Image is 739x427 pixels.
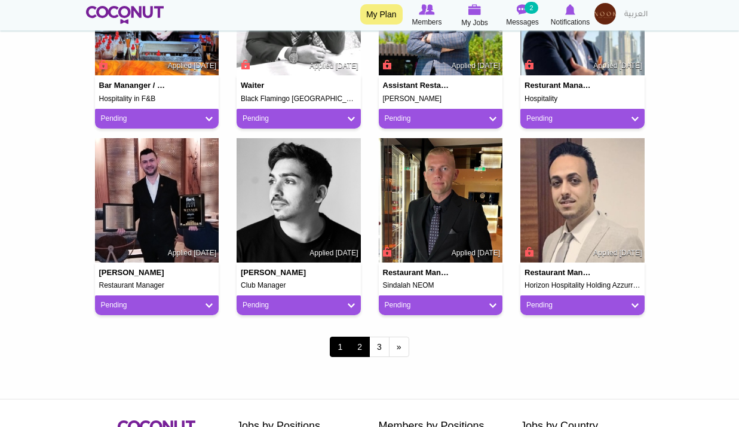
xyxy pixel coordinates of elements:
[517,4,529,15] img: Messages
[99,282,215,289] h5: Restaurant Manager
[385,300,497,310] a: Pending
[526,300,639,310] a: Pending
[461,17,488,29] span: My Jobs
[241,95,357,103] h5: Black Flamingo [GEOGRAPHIC_DATA]
[412,16,441,28] span: Members
[97,59,108,71] span: Connect to Unlock the Profile
[99,81,168,90] h4: Bar Mananger / Mixologist / Bartender
[383,269,452,277] h4: Restaurant Manager
[525,81,594,90] h4: Resturant manager
[381,246,392,258] span: Connect to Unlock the Profile
[237,138,361,263] img: Ismael Bouhit's picture
[523,59,533,71] span: Connect to Unlock the Profile
[239,59,250,71] span: Connect to Unlock the Profile
[547,3,594,28] a: Notifications Notifications
[95,138,219,263] img: Robert Taleski's picture
[383,95,499,103] h5: [PERSON_NAME]
[499,3,547,28] a: Messages Messages 2
[468,4,482,15] img: My Jobs
[506,16,539,28] span: Messages
[523,246,533,258] span: Connect to Unlock the Profile
[526,114,639,124] a: Pending
[101,300,213,310] a: Pending
[383,81,452,90] h4: Assistant Restaurant Manager
[618,3,654,27] a: العربية
[99,95,215,103] h5: Hospitality in F&B
[525,2,538,14] small: 2
[241,282,357,289] h5: Club Manager
[551,16,590,28] span: Notifications
[241,269,310,277] h4: [PERSON_NAME]
[451,3,499,29] a: My Jobs My Jobs
[525,269,594,277] h4: Restaurant Manager
[389,337,409,357] a: next ›
[403,3,451,28] a: Browse Members Members
[86,6,164,24] img: Home
[360,4,403,25] a: My Plan
[419,4,434,15] img: Browse Members
[381,59,392,71] span: Connect to Unlock the Profile
[520,138,645,263] img: weam taha's picture
[101,114,213,124] a: Pending
[243,114,355,124] a: Pending
[385,114,497,124] a: Pending
[565,4,575,15] img: Notifications
[241,81,310,90] h4: Waiter
[383,282,499,289] h5: Sindalah NEOM
[243,300,355,310] a: Pending
[349,337,370,357] a: 2
[379,138,503,263] img: Ivan Minakov's picture
[525,282,640,289] h5: Horizon Hospitality Holding Azzurro restaurant
[330,337,350,357] span: 1
[369,337,390,357] a: 3
[99,269,168,277] h4: [PERSON_NAME]
[525,95,640,103] h5: Hospitality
